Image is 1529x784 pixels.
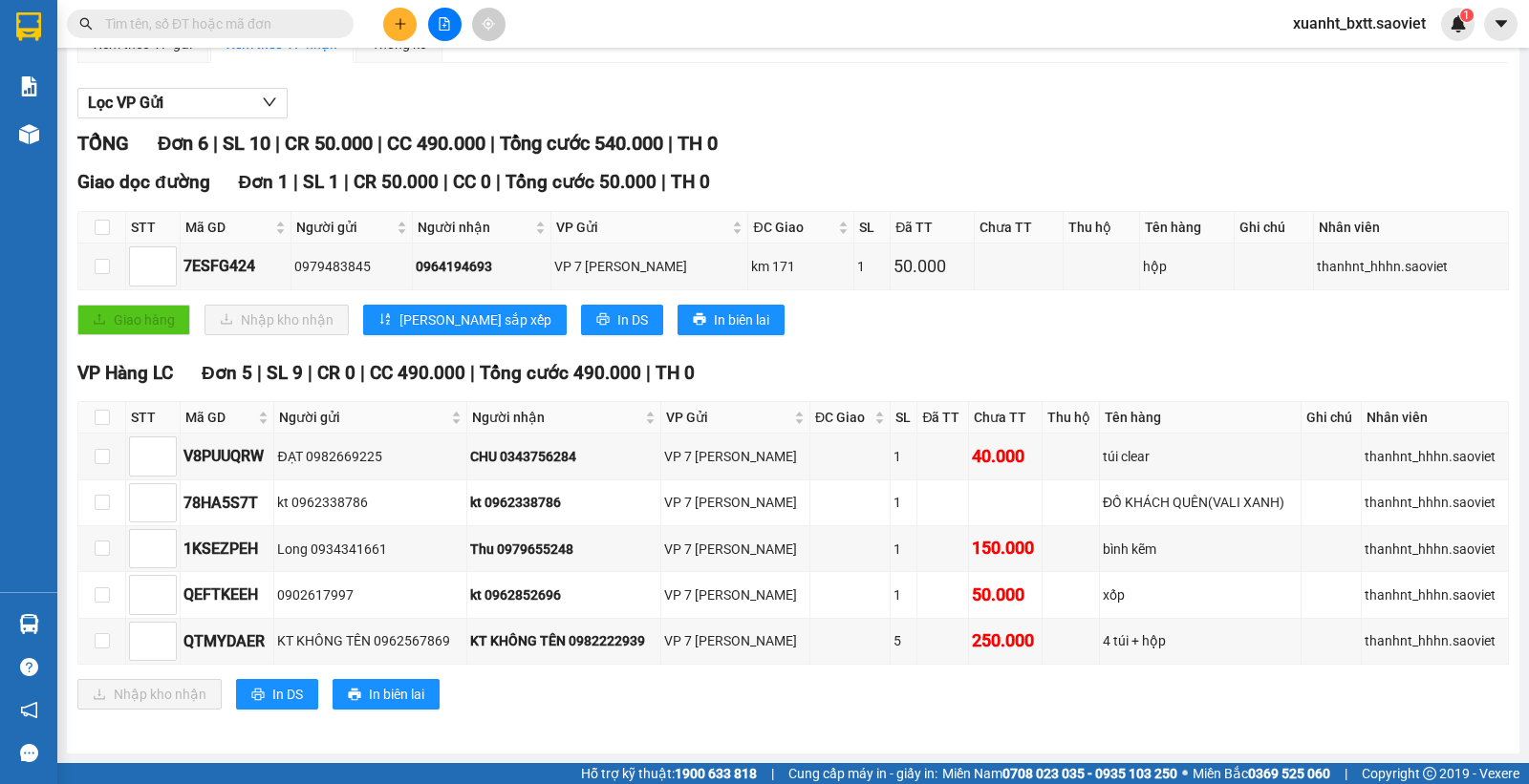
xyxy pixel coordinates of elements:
div: thanhnt_hhhn.saoviet [1365,446,1505,467]
span: ⚪️ [1182,770,1188,777]
span: | [360,362,365,384]
button: Lọc VP Gửi [77,88,288,118]
span: question-circle [20,658,38,676]
div: V8PUUQRW [183,444,270,468]
button: caret-down [1484,8,1518,41]
span: Decrease Value [155,595,176,614]
span: Decrease Value [155,266,176,286]
span: | [213,132,218,155]
span: | [1345,763,1347,784]
button: uploadGiao hàng [77,305,190,335]
span: aim [482,17,495,31]
span: 1 [1463,9,1470,22]
input: Tìm tên, số ĐT hoặc mã đơn [105,13,331,34]
span: Hỗ trợ kỹ thuật: [581,763,757,784]
td: VP 7 Phạm Văn Đồng [551,244,749,289]
strong: 1900 633 818 [675,766,757,781]
span: | [646,362,651,384]
div: 78HA5S7T [183,491,270,515]
span: Increase Value [155,623,176,642]
th: Nhân viên [1362,402,1509,434]
span: Decrease Value [155,641,176,660]
td: VP 7 Phạm Văn Đồng [661,572,810,618]
div: túi clear [1103,446,1298,467]
span: | [771,763,774,784]
span: CC 490.000 [387,132,485,155]
div: 4 túi + hộp [1103,630,1298,651]
span: TỔNG [77,132,129,155]
td: QEFTKEEH [181,572,274,618]
span: Người gửi [296,217,393,238]
div: CHU 0343756284 [470,446,657,467]
div: hộp [1143,256,1231,277]
span: In DS [272,684,303,705]
th: SL [854,212,891,244]
span: Lọc VP Gửi [88,91,163,115]
span: CR 0 [317,362,355,384]
span: | [344,171,349,193]
img: logo-vxr [16,12,41,41]
span: printer [251,688,265,703]
span: Increase Value [155,530,176,549]
span: down [161,507,172,519]
span: Người nhận [472,407,641,428]
span: message [20,744,38,762]
span: [PERSON_NAME] sắp xếp [399,309,551,330]
span: up [161,581,172,592]
span: plus [394,17,407,31]
div: thanhnt_hhhn.saoviet [1317,256,1505,277]
span: Giao dọc đường [77,171,210,193]
div: 1 [894,492,915,513]
div: VP 7 [PERSON_NAME] [664,446,807,467]
div: 40.000 [972,443,1039,470]
button: printerIn DS [236,679,318,710]
button: aim [472,8,506,41]
button: printerIn biên lai [678,305,785,335]
span: | [668,132,673,155]
span: ĐC Giao [815,407,871,428]
span: Miền Bắc [1193,763,1330,784]
div: QEFTKEEH [183,583,270,606]
span: | [308,362,312,384]
th: Đã TT [917,402,969,434]
div: 50.000 [894,253,971,280]
span: CR 50.000 [285,132,373,155]
div: 1 [894,584,915,605]
div: VP 7 [PERSON_NAME] [664,492,807,513]
span: | [490,132,495,155]
span: Cung cấp máy in - giấy in: [788,763,937,784]
td: V8PUUQRW [181,434,274,479]
span: | [661,171,666,193]
th: Ghi chú [1302,402,1362,434]
button: downloadNhập kho nhận [77,679,222,710]
span: Tổng cước 540.000 [500,132,663,155]
span: VP Gửi [666,407,790,428]
th: Thu hộ [1043,402,1100,434]
div: 1 [857,256,887,277]
img: warehouse-icon [19,614,39,634]
span: | [275,132,280,155]
td: 7ESFG424 [181,244,291,289]
div: VP 7 [PERSON_NAME] [554,256,745,277]
div: 150.000 [972,535,1039,562]
span: Increase Value [155,247,176,266]
span: copyright [1423,767,1436,780]
div: thanhnt_hhhn.saoviet [1365,492,1505,513]
div: 7ESFG424 [183,254,288,278]
span: Người gửi [279,407,446,428]
span: CC 0 [453,171,491,193]
span: Người nhận [418,217,530,238]
span: up [161,488,172,499]
th: Ghi chú [1235,212,1315,244]
div: 50.000 [972,582,1039,608]
button: printerIn biên lai [333,679,440,710]
div: bình kẽm [1103,539,1298,560]
span: up [161,535,172,546]
span: SL 9 [267,362,303,384]
span: Đơn 5 [202,362,252,384]
span: sort-ascending [378,312,392,328]
img: solution-icon [19,76,39,96]
div: VP 7 [PERSON_NAME] [664,584,807,605]
div: 0902617997 [277,584,463,605]
td: VP 7 Phạm Văn Đồng [661,434,810,479]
